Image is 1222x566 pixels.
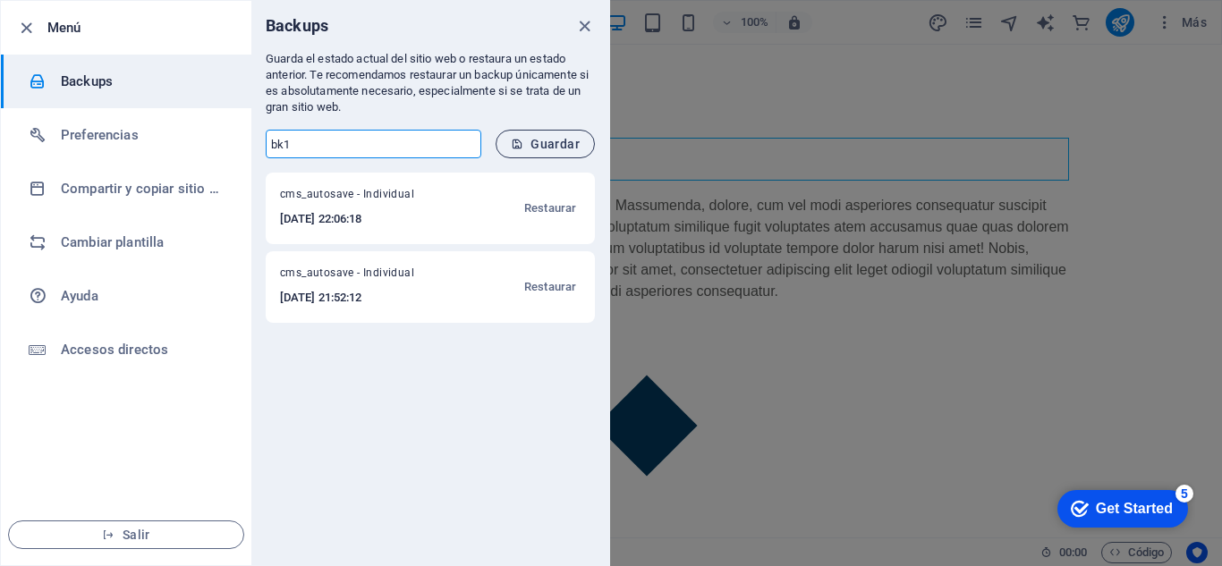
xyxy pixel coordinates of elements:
button: Salir [8,520,244,549]
button: close [573,15,595,37]
span: Restaurar [524,198,576,219]
input: Indica un nombre para el nuevo backup (opcional) [266,130,481,158]
span: Restaurar [524,276,576,298]
button: Restaurar [520,187,581,230]
h6: [DATE] 22:06:18 [280,208,449,230]
div: Get Started 5 items remaining, 0% complete [10,9,140,46]
h6: Preferencias [61,124,226,146]
span: Guardar [511,137,580,151]
h6: Accesos directos [61,339,226,360]
span: cms_autosave - Individual [280,187,449,208]
div: Get Started [48,20,125,36]
h6: Cambiar plantilla [61,232,226,253]
h6: Backups [61,71,226,92]
span: cms_autosave - Individual [280,266,449,287]
h6: Ayuda [61,285,226,307]
span: Salir [23,528,229,542]
p: Guarda el estado actual del sitio web o restaura un estado anterior. Te recomendamos restaurar un... [266,51,595,115]
h6: [DATE] 21:52:12 [280,287,449,308]
h6: Menú [47,17,237,38]
div: 5 [128,4,146,21]
h6: Backups [266,15,328,37]
a: Ayuda [1,269,251,323]
button: Restaurar [520,266,581,308]
h6: Compartir y copiar sitio web [61,178,226,199]
button: Guardar [496,130,595,158]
